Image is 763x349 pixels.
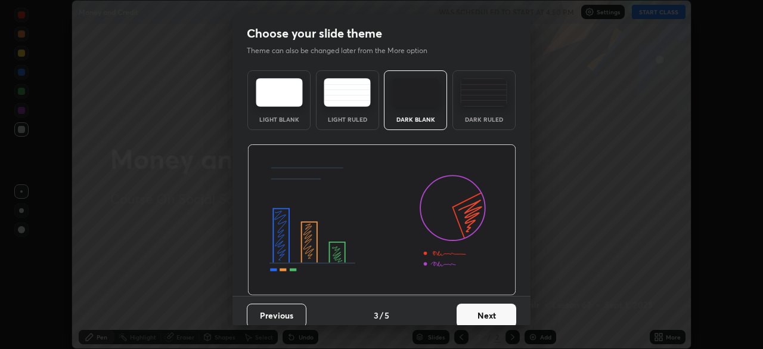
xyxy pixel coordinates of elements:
h2: Choose your slide theme [247,26,382,41]
img: lightRuledTheme.5fabf969.svg [324,78,371,107]
div: Dark Blank [392,116,439,122]
div: Light Blank [255,116,303,122]
button: Next [457,304,516,328]
img: lightTheme.e5ed3b09.svg [256,78,303,107]
h4: 3 [374,309,379,322]
img: darkTheme.f0cc69e5.svg [392,78,439,107]
button: Previous [247,304,306,328]
img: darkThemeBanner.d06ce4a2.svg [247,144,516,296]
div: Light Ruled [324,116,371,122]
h4: 5 [384,309,389,322]
p: Theme can also be changed later from the More option [247,45,440,56]
div: Dark Ruled [460,116,508,122]
img: darkRuledTheme.de295e13.svg [460,78,507,107]
h4: / [380,309,383,322]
